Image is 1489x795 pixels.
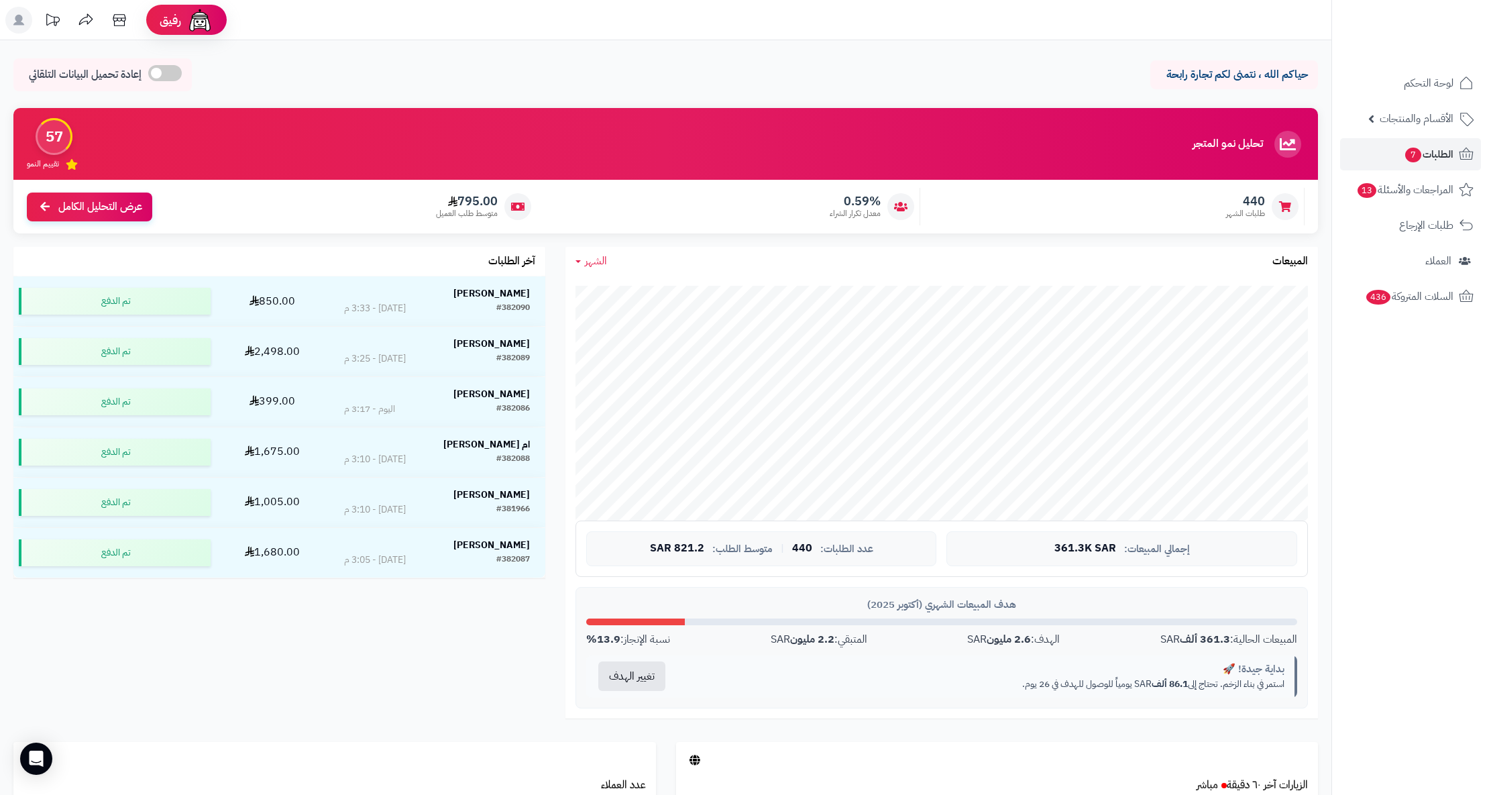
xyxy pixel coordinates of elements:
div: تم الدفع [19,539,211,566]
strong: 86.1 ألف [1152,677,1188,691]
span: السلات المتروكة [1365,287,1453,306]
span: تقييم النمو [27,158,59,170]
span: الطلبات [1404,145,1453,164]
span: 0.59% [830,194,881,209]
strong: 13.9% [586,631,620,647]
div: الهدف: SAR [967,632,1060,647]
div: تم الدفع [19,338,211,365]
span: الأقسام والمنتجات [1380,109,1453,128]
span: طلبات الإرجاع [1399,216,1453,235]
div: هدف المبيعات الشهري (أكتوبر 2025) [586,598,1297,612]
td: 399.00 [216,377,329,427]
span: 440 [792,543,812,555]
a: الطلبات7 [1340,138,1481,170]
td: 1,680.00 [216,528,329,578]
strong: [PERSON_NAME] [453,286,530,301]
a: الزيارات آخر ٦٠ دقيقةمباشر [1197,777,1308,793]
small: مباشر [1197,777,1218,793]
a: عدد العملاء [601,777,646,793]
a: الشهر [575,254,607,269]
div: نسبة الإنجاز: [586,632,670,647]
td: 850.00 [216,276,329,326]
div: [DATE] - 3:05 م [344,553,406,567]
div: المبيعات الحالية: SAR [1160,632,1297,647]
div: #382086 [496,403,530,416]
a: طلبات الإرجاع [1340,209,1481,242]
div: [DATE] - 3:25 م [344,352,406,366]
strong: [PERSON_NAME] [453,488,530,502]
span: عرض التحليل الكامل [58,199,142,215]
span: متوسط طلب العميل [436,208,498,219]
div: #382090 [496,302,530,315]
span: إجمالي المبيعات: [1124,543,1190,555]
strong: [PERSON_NAME] [453,538,530,552]
a: المراجعات والأسئلة13 [1340,174,1481,206]
span: رفيق [160,12,181,28]
span: 13 [1357,182,1378,199]
strong: [PERSON_NAME] [453,337,530,351]
div: #382089 [496,352,530,366]
div: اليوم - 3:17 م [344,403,395,416]
img: logo-2.png [1398,11,1476,40]
span: إعادة تحميل البيانات التلقائي [29,67,142,83]
div: #381966 [496,503,530,517]
p: حياكم الله ، نتمنى لكم تجارة رابحة [1160,67,1308,83]
div: تم الدفع [19,388,211,415]
span: 436 [1365,289,1392,305]
strong: 361.3 ألف [1180,631,1230,647]
strong: 2.6 مليون [987,631,1031,647]
span: متوسط الطلب: [712,543,773,555]
span: 821.2 SAR [650,543,704,555]
span: العملاء [1425,252,1451,270]
div: بداية جيدة! 🚀 [687,662,1284,676]
div: تم الدفع [19,288,211,315]
h3: تحليل نمو المتجر [1193,138,1263,150]
span: طلبات الشهر [1226,208,1265,219]
div: [DATE] - 3:33 م [344,302,406,315]
td: 1,005.00 [216,478,329,527]
span: معدل تكرار الشراء [830,208,881,219]
div: تم الدفع [19,489,211,516]
strong: [PERSON_NAME] [453,387,530,401]
span: 7 [1404,147,1422,163]
img: ai-face.png [186,7,213,34]
strong: 2.2 مليون [790,631,834,647]
span: 361.3K SAR [1054,543,1116,555]
span: 440 [1226,194,1265,209]
h3: المبيعات [1272,256,1308,268]
td: 2,498.00 [216,327,329,376]
a: لوحة التحكم [1340,67,1481,99]
div: [DATE] - 3:10 م [344,453,406,466]
p: استمر في بناء الزخم. تحتاج إلى SAR يومياً للوصول للهدف في 26 يوم. [687,678,1284,691]
div: #382088 [496,453,530,466]
span: 795.00 [436,194,498,209]
span: لوحة التحكم [1404,74,1453,93]
button: تغيير الهدف [598,661,665,691]
a: العملاء [1340,245,1481,277]
div: [DATE] - 3:10 م [344,503,406,517]
span: | [781,543,784,553]
div: تم الدفع [19,439,211,466]
div: المتبقي: SAR [771,632,867,647]
div: #382087 [496,553,530,567]
strong: ام [PERSON_NAME] [443,437,530,452]
span: الشهر [585,253,607,269]
h3: آخر الطلبات [488,256,535,268]
div: Open Intercom Messenger [20,743,52,775]
a: تحديثات المنصة [36,7,69,37]
td: 1,675.00 [216,427,329,477]
span: المراجعات والأسئلة [1356,180,1453,199]
a: عرض التحليل الكامل [27,193,152,221]
span: عدد الطلبات: [820,543,873,555]
a: السلات المتروكة436 [1340,280,1481,313]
